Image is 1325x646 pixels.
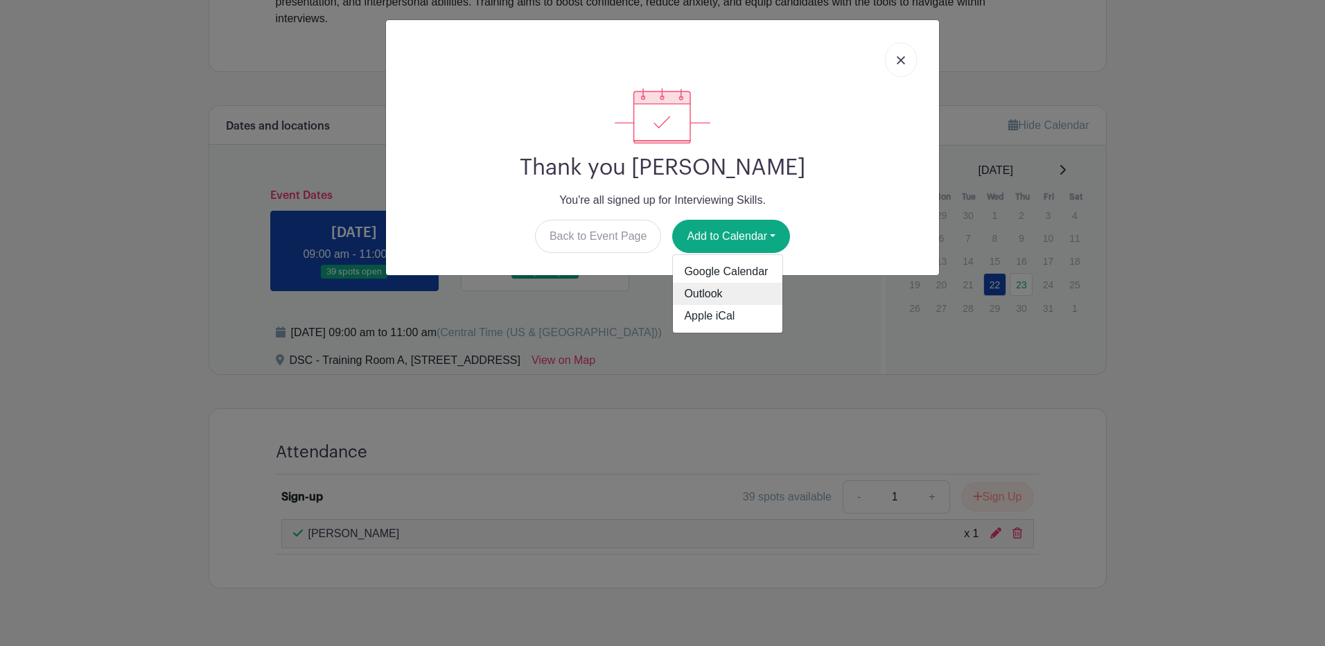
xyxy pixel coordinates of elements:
p: You're all signed up for Interviewing Skills. [397,192,928,209]
a: Google Calendar [673,261,782,283]
a: Back to Event Page [535,220,662,253]
h2: Thank you [PERSON_NAME] [397,155,928,181]
a: Apple iCal [673,305,782,327]
img: close_button-5f87c8562297e5c2d7936805f587ecaba9071eb48480494691a3f1689db116b3.svg [897,56,905,64]
img: signup_complete-c468d5dda3e2740ee63a24cb0ba0d3ce5d8a4ecd24259e683200fb1569d990c8.svg [615,88,710,143]
a: Outlook [673,283,782,305]
button: Add to Calendar [672,220,790,253]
